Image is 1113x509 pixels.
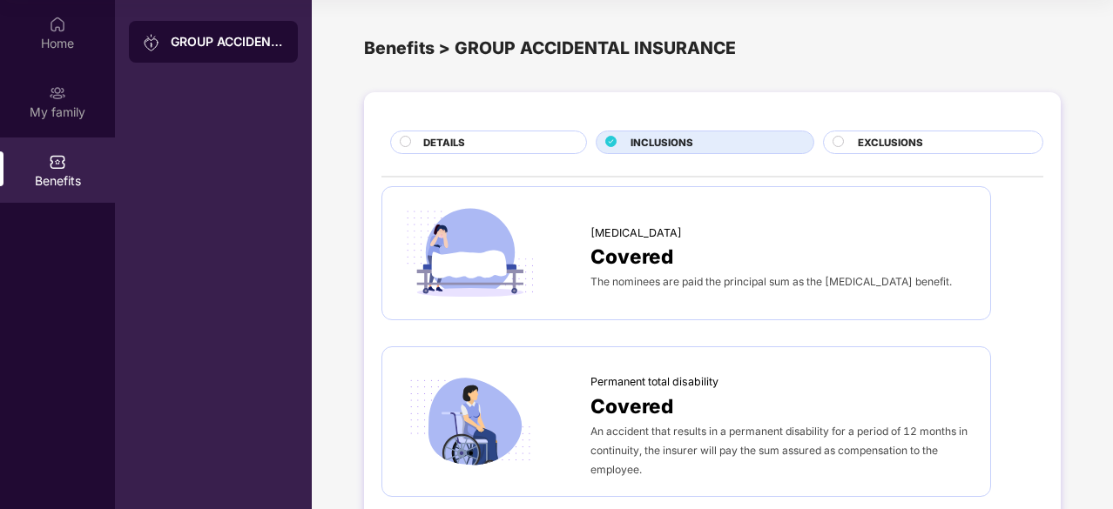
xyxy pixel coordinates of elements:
[49,153,66,171] img: svg+xml;base64,PHN2ZyBpZD0iQmVuZWZpdHMiIHhtbG5zPSJodHRwOi8vd3d3LnczLm9yZy8yMDAwL3N2ZyIgd2lkdGg9Ij...
[590,425,968,476] span: An accident that results in a permanent disability for a period of 12 months in continuity, the i...
[400,204,541,303] img: icon
[590,373,718,391] span: Permanent total disability
[631,135,693,151] span: INCLUSIONS
[49,16,66,33] img: svg+xml;base64,PHN2ZyBpZD0iSG9tZSIgeG1sbnM9Imh0dHA6Ly93d3cudzMub3JnLzIwMDAvc3ZnIiB3aWR0aD0iMjAiIG...
[590,241,673,271] span: Covered
[400,372,541,471] img: icon
[590,391,673,421] span: Covered
[423,135,465,151] span: DETAILS
[364,35,1061,62] div: Benefits > GROUP ACCIDENTAL INSURANCE
[49,84,66,102] img: svg+xml;base64,PHN2ZyB3aWR0aD0iMjAiIGhlaWdodD0iMjAiIHZpZXdCb3g9IjAgMCAyMCAyMCIgZmlsbD0ibm9uZSIgeG...
[858,135,923,151] span: EXCLUSIONS
[590,275,952,288] span: The nominees are paid the principal sum as the [MEDICAL_DATA] benefit.
[590,224,682,242] span: [MEDICAL_DATA]
[171,33,284,50] div: GROUP ACCIDENTAL INSURANCE
[143,34,160,51] img: svg+xml;base64,PHN2ZyB3aWR0aD0iMjAiIGhlaWdodD0iMjAiIHZpZXdCb3g9IjAgMCAyMCAyMCIgZmlsbD0ibm9uZSIgeG...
